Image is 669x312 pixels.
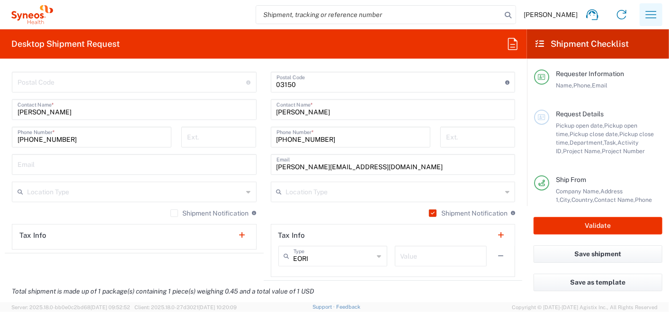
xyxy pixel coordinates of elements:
button: Validate [534,217,662,234]
span: Company Name, [556,188,600,195]
em: Total shipment is made up of 1 package(s) containing 1 piece(s) weighing 0.45 and a total value o... [5,287,321,295]
input: Shipment, tracking or reference number [256,6,501,24]
span: City, [560,196,571,203]
button: Save as template [534,274,662,291]
h2: Tax Info [19,231,46,240]
h2: Desktop Shipment Request [11,38,120,50]
a: Feedback [336,304,360,310]
span: Phone, [573,82,592,89]
span: [DATE] 10:20:09 [198,304,237,310]
span: Copyright © [DATE]-[DATE] Agistix Inc., All Rights Reserved [512,303,658,312]
span: Task, [604,139,617,146]
span: Project Name, [563,147,602,155]
label: Shipment Notification [429,209,508,217]
span: Requester Information [556,70,624,78]
span: Name, [556,82,573,89]
button: Save shipment [534,245,662,263]
a: Support [312,304,336,310]
label: Shipment Notification [170,209,249,217]
h2: Tax Info [278,231,305,240]
span: Request Details [556,110,604,118]
span: Country, [571,196,594,203]
span: Server: 2025.18.0-bb0e0c2bd68 [11,304,130,310]
span: Contact Name, [594,196,635,203]
span: [PERSON_NAME] [524,10,578,19]
span: Ship From [556,176,586,183]
span: Pickup open date, [556,122,604,129]
span: Client: 2025.18.0-27d3021 [134,304,237,310]
span: Department, [570,139,604,146]
span: Project Number [602,147,645,155]
span: Pickup close date, [570,130,619,138]
span: [DATE] 09:52:52 [90,304,130,310]
span: Email [592,82,607,89]
h2: Shipment Checklist [535,38,629,50]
